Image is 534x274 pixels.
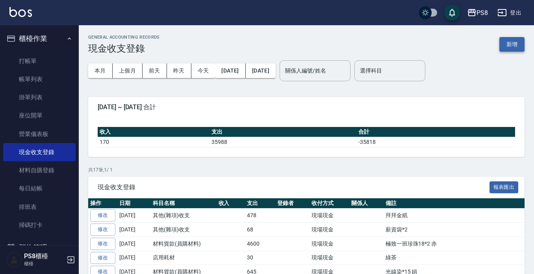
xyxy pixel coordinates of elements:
[310,251,349,265] td: 現場現金
[3,28,76,49] button: 櫃檯作業
[245,198,275,209] th: 支出
[356,127,515,137] th: 合計
[117,223,151,237] td: [DATE]
[3,216,76,234] a: 掃碼打卡
[499,37,525,52] button: 新增
[3,106,76,125] a: 座位開單
[245,237,275,251] td: 4600
[210,127,356,137] th: 支出
[151,198,217,209] th: 科目名稱
[245,223,275,237] td: 68
[6,252,22,268] img: Person
[24,252,64,260] h5: PS8櫃檯
[24,260,64,267] p: 櫃檯
[151,223,217,237] td: 其他(雜項)收支
[117,198,151,209] th: 日期
[489,181,519,194] button: 報表匯出
[3,161,76,179] a: 材料自購登錄
[151,209,217,223] td: 其他(雜項)收支
[3,125,76,143] a: 營業儀表板
[88,166,525,173] p: 共 17 筆, 1 / 1
[215,63,245,78] button: [DATE]
[117,251,151,265] td: [DATE]
[494,6,525,20] button: 登出
[477,8,488,18] div: PS8
[245,251,275,265] td: 30
[167,63,191,78] button: 昨天
[88,35,160,40] h2: GENERAL ACCOUNTING RECORDS
[151,237,217,251] td: 材料貨款(員購材料)
[275,198,310,209] th: 登錄者
[489,183,519,190] a: 報表匯出
[98,183,489,191] span: 現金收支登錄
[444,5,460,21] button: save
[3,198,76,216] a: 排班表
[3,143,76,161] a: 現金收支登錄
[310,198,349,209] th: 收付方式
[88,63,113,78] button: 本月
[191,63,215,78] button: 今天
[246,63,276,78] button: [DATE]
[98,137,210,147] td: 170
[310,237,349,251] td: 現場現金
[90,209,115,222] a: 修改
[90,238,115,250] a: 修改
[349,198,384,209] th: 關係人
[3,237,76,258] button: 預約管理
[9,7,32,17] img: Logo
[98,103,515,111] span: [DATE] ~ [DATE] 合計
[3,179,76,198] a: 每日結帳
[464,5,491,21] button: PS8
[151,251,217,265] td: 店用耗材
[3,52,76,70] a: 打帳單
[3,70,76,88] a: 帳單列表
[3,88,76,106] a: 掛單列表
[217,198,245,209] th: 收入
[98,127,210,137] th: 收入
[356,137,515,147] td: -35818
[499,40,525,48] a: 新增
[210,137,356,147] td: 35988
[113,63,143,78] button: 上個月
[310,223,349,237] td: 現場現金
[88,43,160,54] h3: 現金收支登錄
[90,252,115,264] a: 修改
[117,209,151,223] td: [DATE]
[143,63,167,78] button: 前天
[245,209,275,223] td: 478
[310,209,349,223] td: 現場現金
[90,224,115,236] a: 修改
[88,198,117,209] th: 操作
[117,237,151,251] td: [DATE]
